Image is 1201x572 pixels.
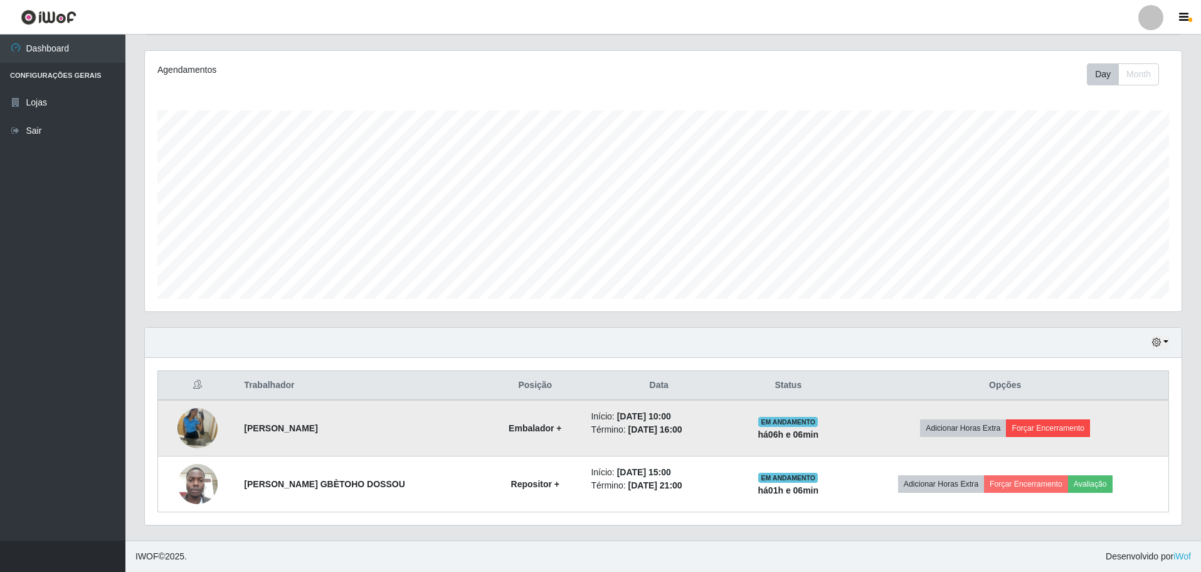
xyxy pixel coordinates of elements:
[591,479,727,492] li: Término:
[758,417,818,427] span: EM ANDAMENTO
[1087,63,1169,85] div: Toolbar with button groups
[1106,550,1191,563] span: Desenvolvido por
[509,423,561,433] strong: Embalador +
[177,457,218,510] img: 1747661300950.jpeg
[135,551,159,561] span: IWOF
[628,424,682,434] time: [DATE] 16:00
[177,401,218,455] img: 1756424402158.jpeg
[898,475,984,493] button: Adicionar Horas Extra
[135,550,187,563] span: © 2025 .
[617,467,671,477] time: [DATE] 15:00
[21,9,77,25] img: CoreUI Logo
[734,371,842,401] th: Status
[511,479,559,489] strong: Repositor +
[617,411,671,421] time: [DATE] 10:00
[758,485,819,495] strong: há 01 h e 06 min
[1087,63,1119,85] button: Day
[1173,551,1191,561] a: iWof
[244,479,405,489] strong: [PERSON_NAME] GBÈTOHO DOSSOU
[157,63,568,77] div: Agendamentos
[1006,419,1090,437] button: Forçar Encerramento
[920,419,1006,437] button: Adicionar Horas Extra
[583,371,734,401] th: Data
[1068,475,1113,493] button: Avaliação
[984,475,1068,493] button: Forçar Encerramento
[758,473,818,483] span: EM ANDAMENTO
[487,371,583,401] th: Posição
[628,480,682,490] time: [DATE] 21:00
[591,466,727,479] li: Início:
[591,410,727,423] li: Início:
[1118,63,1159,85] button: Month
[236,371,487,401] th: Trabalhador
[591,423,727,436] li: Término:
[842,371,1168,401] th: Opções
[758,429,819,440] strong: há 06 h e 06 min
[244,423,317,433] strong: [PERSON_NAME]
[1087,63,1159,85] div: First group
